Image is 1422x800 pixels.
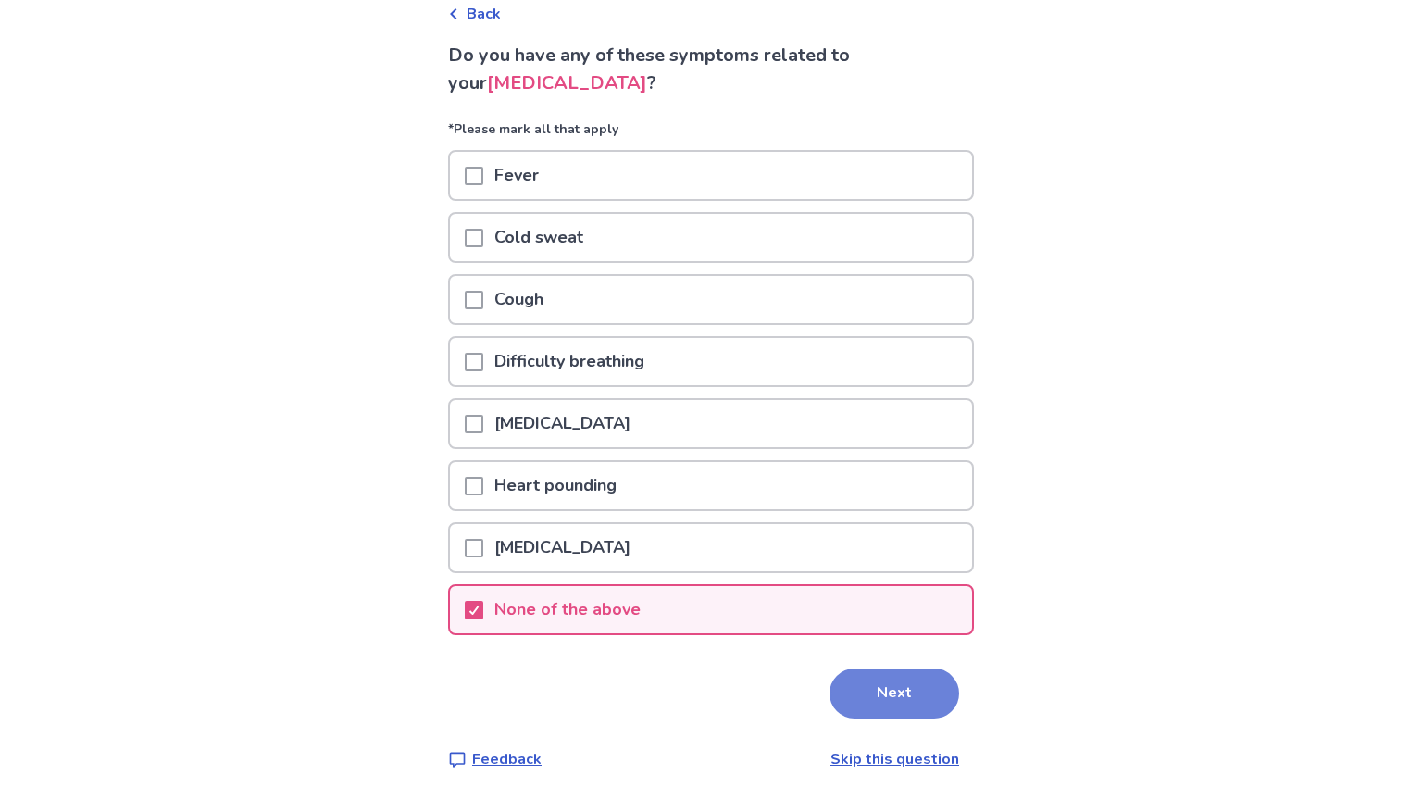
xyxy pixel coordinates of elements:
[487,70,647,95] span: [MEDICAL_DATA]
[483,586,652,633] p: None of the above
[483,462,628,509] p: Heart pounding
[483,338,655,385] p: Difficulty breathing
[472,748,542,770] p: Feedback
[830,749,959,769] a: Skip this question
[483,524,642,571] p: [MEDICAL_DATA]
[467,3,501,25] span: Back
[483,152,550,199] p: Fever
[448,748,542,770] a: Feedback
[448,42,974,97] p: Do you have any of these symptoms related to your ?
[829,669,959,719] button: Next
[483,276,555,323] p: Cough
[448,119,974,150] p: *Please mark all that apply
[483,400,642,447] p: [MEDICAL_DATA]
[483,214,594,261] p: Cold sweat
